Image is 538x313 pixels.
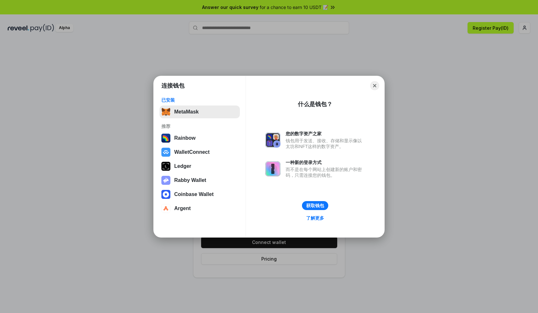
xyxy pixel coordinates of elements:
[265,132,281,148] img: svg+xml,%3Csvg%20xmlns%3D%22http%3A%2F%2Fwww.w3.org%2F2000%2Fsvg%22%20fill%3D%22none%22%20viewBox...
[159,132,240,145] button: Rainbow
[161,107,170,116] img: svg+xml,%3Csvg%20fill%3D%22none%22%20height%3D%2233%22%20viewBox%3D%220%200%2035%2033%22%20width%...
[286,160,365,165] div: 一种新的登录方式
[174,135,196,141] div: Rainbow
[161,123,238,129] div: 推荐
[159,106,240,118] button: MetaMask
[161,82,184,90] h1: 连接钱包
[174,109,199,115] div: MetaMask
[286,131,365,137] div: 您的数字资产之家
[298,100,332,108] div: 什么是钱包？
[159,174,240,187] button: Rabby Wallet
[161,148,170,157] img: svg+xml,%3Csvg%20width%3D%2228%22%20height%3D%2228%22%20viewBox%3D%220%200%2028%2028%22%20fill%3D...
[174,177,206,183] div: Rabby Wallet
[161,162,170,171] img: svg+xml,%3Csvg%20xmlns%3D%22http%3A%2F%2Fwww.w3.org%2F2000%2Fsvg%22%20width%3D%2228%22%20height%3...
[159,146,240,159] button: WalletConnect
[286,138,365,149] div: 钱包用于发送、接收、存储和显示像以太坊和NFT这样的数字资产。
[370,81,379,90] button: Close
[174,206,191,211] div: Argent
[174,192,214,197] div: Coinbase Wallet
[161,190,170,199] img: svg+xml,%3Csvg%20width%3D%2228%22%20height%3D%2228%22%20viewBox%3D%220%200%2028%2028%22%20fill%3D...
[159,188,240,201] button: Coinbase Wallet
[306,215,324,221] div: 了解更多
[159,160,240,173] button: Ledger
[159,202,240,215] button: Argent
[161,97,238,103] div: 已安装
[161,176,170,185] img: svg+xml,%3Csvg%20xmlns%3D%22http%3A%2F%2Fwww.w3.org%2F2000%2Fsvg%22%20fill%3D%22none%22%20viewBox...
[174,149,210,155] div: WalletConnect
[161,134,170,143] img: svg+xml,%3Csvg%20width%3D%22120%22%20height%3D%22120%22%20viewBox%3D%220%200%20120%20120%22%20fil...
[286,167,365,178] div: 而不是在每个网站上创建新的账户和密码，只需连接您的钱包。
[302,201,328,210] button: 获取钱包
[306,203,324,208] div: 获取钱包
[302,214,328,222] a: 了解更多
[174,163,191,169] div: Ledger
[161,204,170,213] img: svg+xml,%3Csvg%20width%3D%2228%22%20height%3D%2228%22%20viewBox%3D%220%200%2028%2028%22%20fill%3D...
[265,161,281,176] img: svg+xml,%3Csvg%20xmlns%3D%22http%3A%2F%2Fwww.w3.org%2F2000%2Fsvg%22%20fill%3D%22none%22%20viewBox...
